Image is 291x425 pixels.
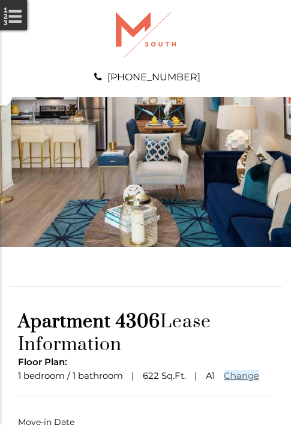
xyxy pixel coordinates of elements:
[206,370,215,381] span: A1
[18,311,160,333] span: Apartment 4306
[143,370,159,381] span: 622
[224,370,259,381] a: Change
[18,370,123,381] span: 1 bedroom / 1 bathroom
[18,311,273,356] h1: Lease Information
[18,356,67,367] span: Floor Plan:
[116,12,176,57] img: A graphic with a red M and the word SOUTH.
[161,370,186,381] span: Sq.Ft.
[107,71,200,83] a: [PHONE_NUMBER]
